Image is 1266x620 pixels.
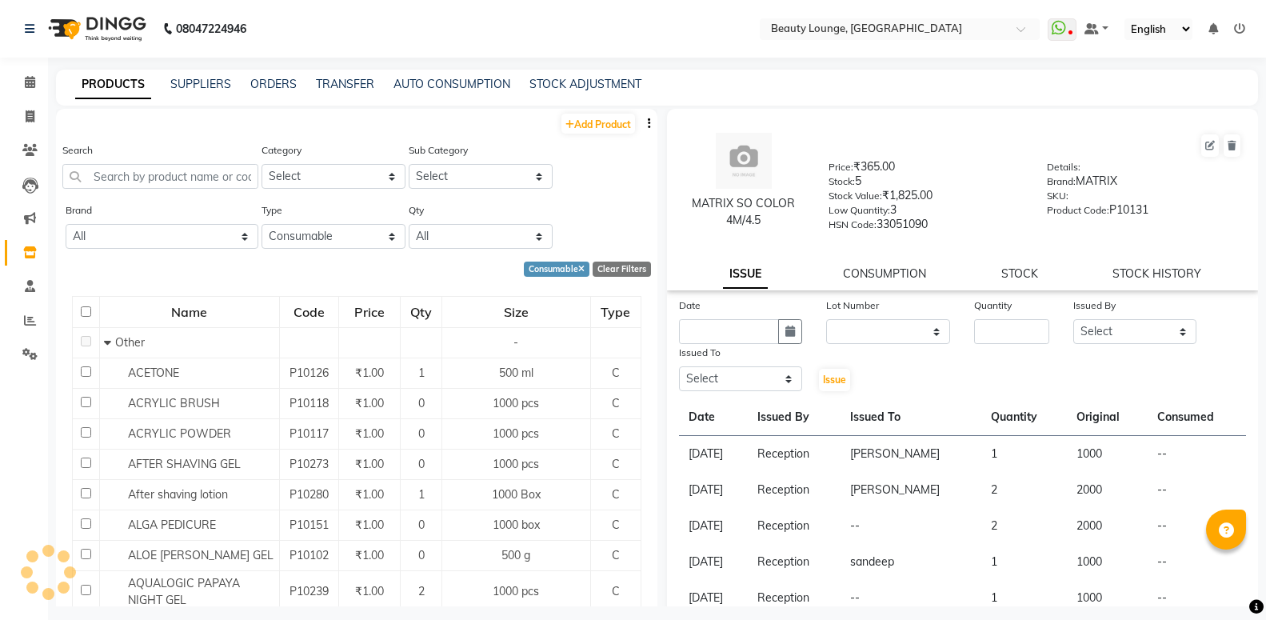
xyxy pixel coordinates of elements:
label: SKU: [1047,189,1068,203]
span: Collapse Row [104,335,115,350]
td: Reception [748,436,840,473]
span: P10280 [290,487,329,502]
span: C [612,426,620,441]
label: Brand: [1047,174,1076,189]
div: Size [443,298,589,326]
span: 0 [418,548,425,562]
label: Price: [829,160,853,174]
a: ORDERS [250,77,297,91]
label: Lot Number [826,298,879,313]
span: AQUALOGIC PAPAYA NIGHT GEL [128,576,240,607]
td: Reception [748,472,840,508]
td: [PERSON_NAME] [841,436,981,473]
div: MATRIX [1047,173,1242,195]
label: Stock Value: [829,189,882,203]
td: 1 [981,580,1066,616]
span: ₹1.00 [355,426,384,441]
span: 1000 pcs [493,396,539,410]
td: Reception [748,508,840,544]
span: P10102 [290,548,329,562]
span: ₹1.00 [355,366,384,380]
td: -- [1148,508,1246,544]
a: STOCK HISTORY [1112,266,1201,281]
td: sandeep [841,544,981,580]
label: Details: [1047,160,1080,174]
a: STOCK [1001,266,1038,281]
button: Issue [819,369,850,391]
div: P10131 [1047,202,1242,224]
div: Consumable [524,262,589,277]
span: C [612,457,620,471]
span: ₹1.00 [355,548,384,562]
a: SUPPLIERS [170,77,231,91]
iframe: chat widget [1199,556,1250,604]
a: CONSUMPTION [843,266,926,281]
span: 0 [418,518,425,532]
span: - [513,335,518,350]
td: [DATE] [679,508,749,544]
td: 2000 [1067,472,1148,508]
td: -- [841,508,981,544]
span: C [612,548,620,562]
span: ₹1.00 [355,457,384,471]
span: ALGA PEDICURE [128,518,216,532]
div: ₹1,825.00 [829,187,1024,210]
div: 3 [829,202,1024,224]
th: Issued To [841,399,981,436]
a: TRANSFER [316,77,374,91]
span: ACRYLIC POWDER [128,426,231,441]
td: [DATE] [679,544,749,580]
span: P10239 [290,584,329,598]
label: Qty [409,203,424,218]
label: Quantity [974,298,1012,313]
label: Issued By [1073,298,1116,313]
div: 5 [829,173,1024,195]
span: P10117 [290,426,329,441]
span: 1000 box [493,518,540,532]
img: logo [41,6,150,51]
span: ₹1.00 [355,487,384,502]
span: Issue [823,374,846,386]
td: [PERSON_NAME] [841,472,981,508]
label: Sub Category [409,143,468,158]
span: ACRYLIC BRUSH [128,396,220,410]
label: Product Code: [1047,203,1109,218]
td: -- [1148,580,1246,616]
span: 1 [418,487,425,502]
th: Consumed [1148,399,1246,436]
div: Type [592,298,640,326]
span: P10151 [290,518,329,532]
div: 33051090 [829,216,1024,238]
a: ISSUE [723,260,768,289]
div: MATRIX SO COLOR 4M/4.5 [683,195,805,229]
a: Add Product [561,114,635,134]
div: Clear Filters [593,262,651,277]
input: Search by product name or code [62,164,258,189]
td: Reception [748,580,840,616]
td: -- [1148,544,1246,580]
span: AFTER SHAVING GEL [128,457,241,471]
span: ₹1.00 [355,396,384,410]
td: 2 [981,472,1066,508]
span: 1000 Box [492,487,541,502]
span: Other [115,335,145,350]
span: P10118 [290,396,329,410]
span: ₹1.00 [355,518,384,532]
td: Reception [748,544,840,580]
b: 08047224946 [176,6,246,51]
span: C [612,487,620,502]
span: ALOE [PERSON_NAME] GEL [128,548,274,562]
td: -- [1148,436,1246,473]
th: Original [1067,399,1148,436]
td: [DATE] [679,436,749,473]
span: P10126 [290,366,329,380]
span: C [612,396,620,410]
label: Type [262,203,282,218]
div: ₹365.00 [829,158,1024,181]
span: 1 [418,366,425,380]
label: Stock: [829,174,855,189]
span: ACETONE [128,366,179,380]
span: ₹1.00 [355,584,384,598]
label: Issued To [679,346,721,360]
span: After shaving lotion [128,487,228,502]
